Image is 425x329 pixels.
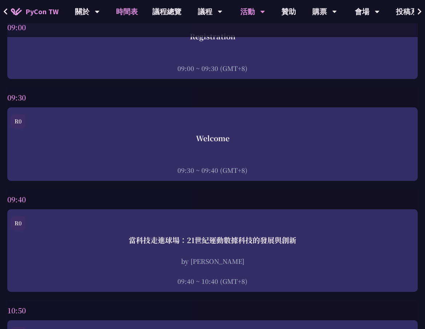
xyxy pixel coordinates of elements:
div: 09:00 ~ 09:30 (GMT+8) [11,64,414,73]
div: R0 [11,114,25,128]
span: PyCon TW [25,6,59,17]
div: 09:40 ~ 10:40 (GMT+8) [11,277,414,286]
img: Home icon of PyCon TW 2025 [11,8,22,15]
div: 09:00 [7,17,418,37]
div: 09:30 [7,88,418,107]
div: Welcome [11,133,414,144]
div: 10:50 [7,301,418,320]
div: R0 [11,216,25,230]
div: by [PERSON_NAME] [11,257,414,266]
div: 09:40 [7,190,418,209]
a: R0 當科技走進球場：21世紀運動數據科技的發展與創新 by [PERSON_NAME] 09:40 ~ 10:40 (GMT+8) [11,216,414,286]
div: 09:30 ~ 09:40 (GMT+8) [11,166,414,175]
a: PyCon TW [4,3,66,21]
div: 當科技走進球場：21世紀運動數據科技的發展與創新 [11,235,414,246]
